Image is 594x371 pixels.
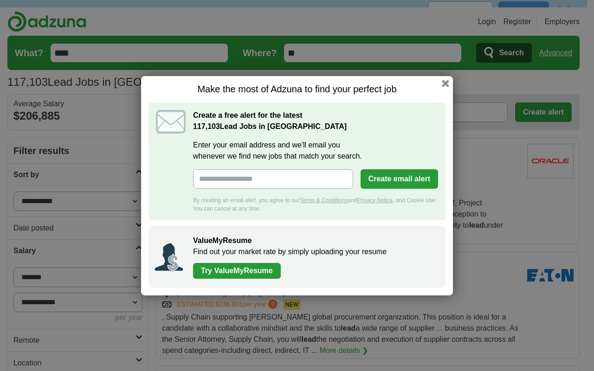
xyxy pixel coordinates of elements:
[193,140,438,162] label: Enter your email address and we'll email you whenever we find new jobs that match your search.
[148,83,445,95] h1: Make the most of Adzuna to find your perfect job
[193,122,347,130] strong: Lead Jobs in [GEOGRAPHIC_DATA]
[361,169,438,189] button: Create email alert
[299,197,348,204] a: Terms & Conditions
[156,110,186,134] img: icon_email.svg
[357,197,393,204] a: Privacy Notice
[193,196,438,213] div: By creating an email alert, you agree to our and , and Cookie Use. You can cancel at any time.
[193,263,281,279] a: Try ValueMyResume
[193,235,436,246] h2: ValueMyResume
[193,110,438,132] h2: Create a free alert for the latest
[193,121,220,132] span: 117,103
[193,246,436,257] p: Find out your market rate by simply uploading your resume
